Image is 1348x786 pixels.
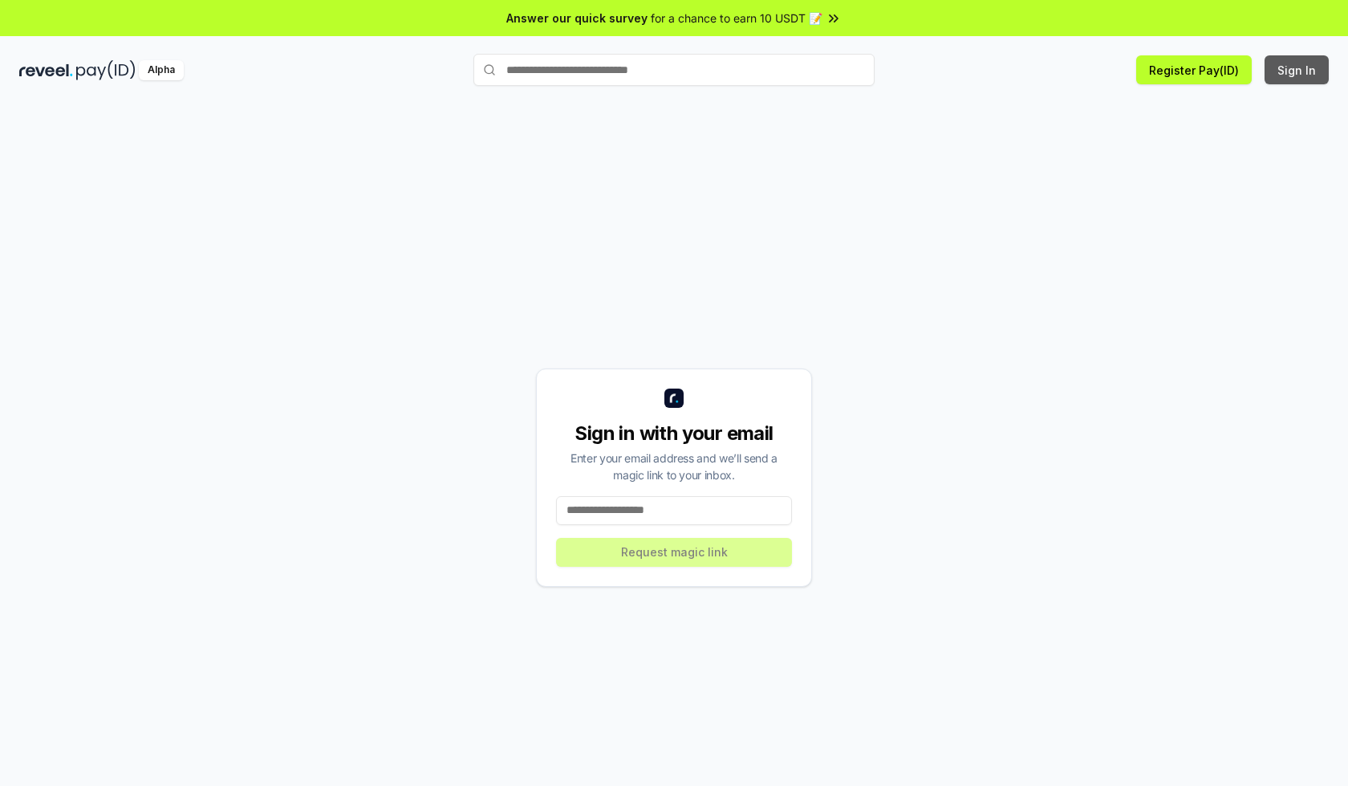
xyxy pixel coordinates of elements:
span: for a chance to earn 10 USDT 📝 [651,10,822,26]
div: Sign in with your email [556,421,792,446]
button: Sign In [1265,55,1329,84]
div: Enter your email address and we’ll send a magic link to your inbox. [556,450,792,483]
div: Alpha [139,60,184,80]
span: Answer our quick survey [506,10,648,26]
img: pay_id [76,60,136,80]
button: Register Pay(ID) [1136,55,1252,84]
img: logo_small [664,389,684,408]
img: reveel_dark [19,60,73,80]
